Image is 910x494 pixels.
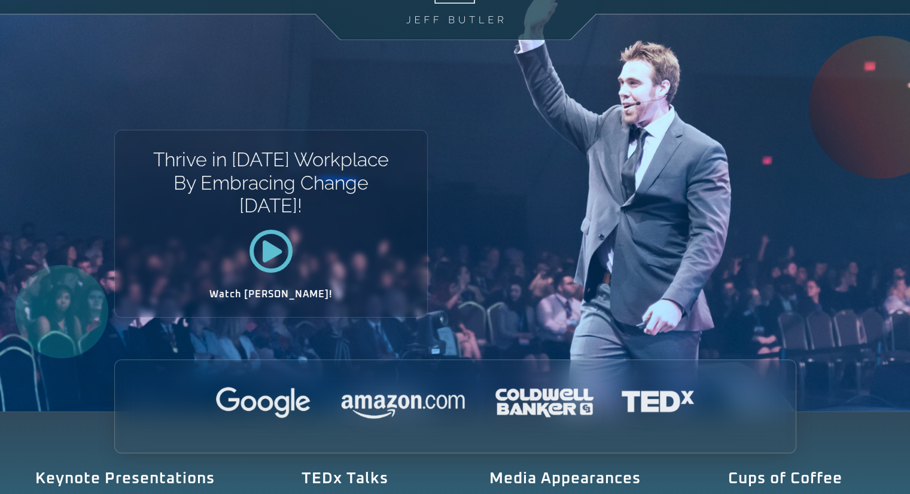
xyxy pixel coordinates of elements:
[157,289,385,299] h2: Watch [PERSON_NAME]!
[152,148,389,217] h1: Thrive in [DATE] Workplace By Embracing Change [DATE]!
